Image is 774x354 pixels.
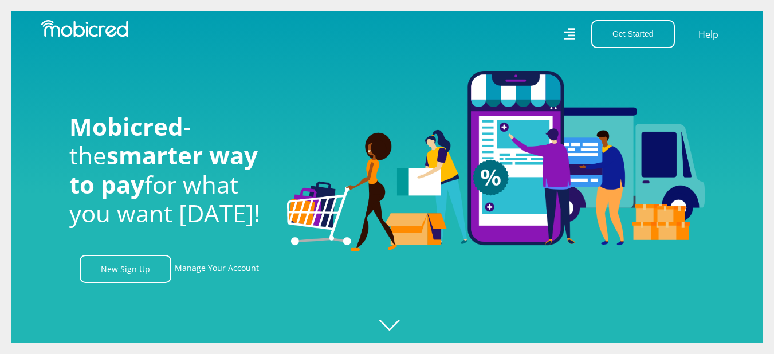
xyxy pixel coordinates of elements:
a: Manage Your Account [175,255,259,283]
a: Help [698,27,719,42]
img: Welcome to Mobicred [287,71,705,252]
span: Mobicred [69,110,183,143]
button: Get Started [591,20,675,48]
h1: - the for what you want [DATE]! [69,112,270,228]
img: Mobicred [41,20,128,37]
span: smarter way to pay [69,139,258,200]
a: New Sign Up [80,255,171,283]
